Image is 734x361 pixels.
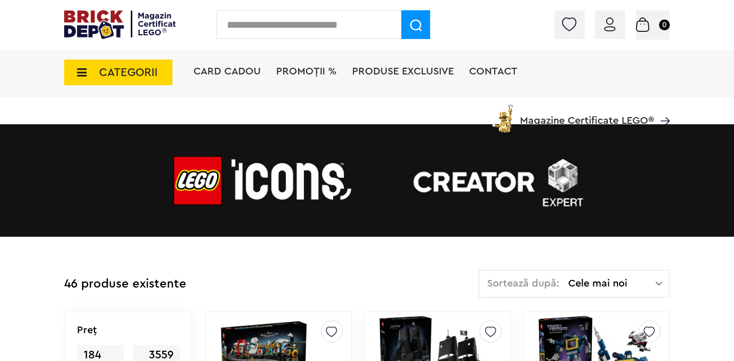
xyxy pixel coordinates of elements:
a: PROMOȚII % [276,66,337,77]
a: Card Cadou [194,66,261,77]
span: Cele mai noi [568,278,655,289]
span: CATEGORII [99,67,158,78]
span: Magazine Certificate LEGO® [520,102,654,126]
div: 46 produse existente [64,270,186,299]
a: Contact [469,66,517,77]
a: Produse exclusive [352,66,454,77]
small: 0 [659,20,670,30]
span: Sortează după: [487,278,559,289]
a: Magazine Certificate LEGO® [654,102,670,112]
p: Preţ [77,325,97,335]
